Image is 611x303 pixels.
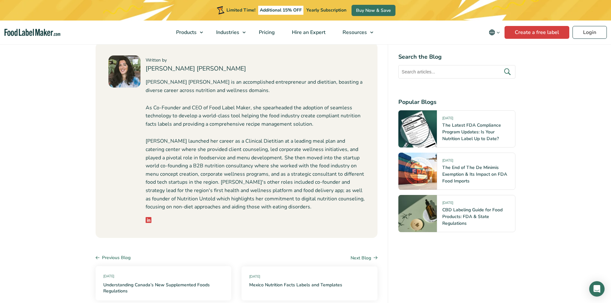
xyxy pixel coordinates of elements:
a: Buy Now & Save [352,5,395,16]
h4: Search the Blog [398,53,515,61]
a: Create a free label [505,26,569,39]
div: Open Intercom Messenger [589,281,605,297]
a: CBD Labeling Guide for Food Products: FDA & State Regulations [442,207,503,226]
img: Maria Abi Hanna - Food Label Maker [108,55,140,88]
a: Resources [334,21,377,44]
p: As Co-Founder and CEO of Food Label Maker, she spearheaded the adoption of seamless technology to... [146,104,365,129]
a: Next Blog [351,255,378,261]
span: [DATE] [442,158,453,165]
input: Search articles... [398,65,515,79]
span: Additional 15% OFF [258,6,303,15]
a: Food Label Maker homepage [4,29,60,36]
a: Industries [208,21,249,44]
p: [PERSON_NAME] launched her career as a Clinical Dietitian at a leading meal plan and catering cen... [146,137,365,211]
a: Hire an Expert [284,21,333,44]
a: Previous Blog [96,254,131,261]
span: Written by [146,57,167,63]
span: Pricing [257,29,276,36]
span: [DATE] [442,116,453,123]
a: Mexico Nutrition Facts Labels and Templates [249,282,342,288]
a: Products [168,21,206,44]
p: [PERSON_NAME] [PERSON_NAME] is an accomplished entrepreneur and dietitian, boasting a diverse car... [146,78,365,95]
h4: Popular Blogs [398,98,515,106]
a: The End of The De Minimis Exemption & Its Impact on FDA Food Imports [442,164,507,184]
span: Resources [341,29,368,36]
span: Industries [214,29,240,36]
span: Products [174,29,197,36]
span: [DATE] [103,274,224,279]
a: Understanding Canada’s New Supplemented Foods Regulations [103,282,224,294]
a: Pricing [250,21,282,44]
a: The Latest FDA Compliance Program Updates: Is Your Nutrition Label Up to Date? [442,122,501,142]
span: Limited Time! [226,7,255,13]
button: Change language [484,26,505,39]
span: [DATE] [249,274,370,280]
a: Login [573,26,607,39]
span: Hire an Expert [290,29,326,36]
span: [DATE] [442,200,453,208]
h4: [PERSON_NAME] [PERSON_NAME] [146,64,365,73]
span: Yearly Subscription [306,7,346,13]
